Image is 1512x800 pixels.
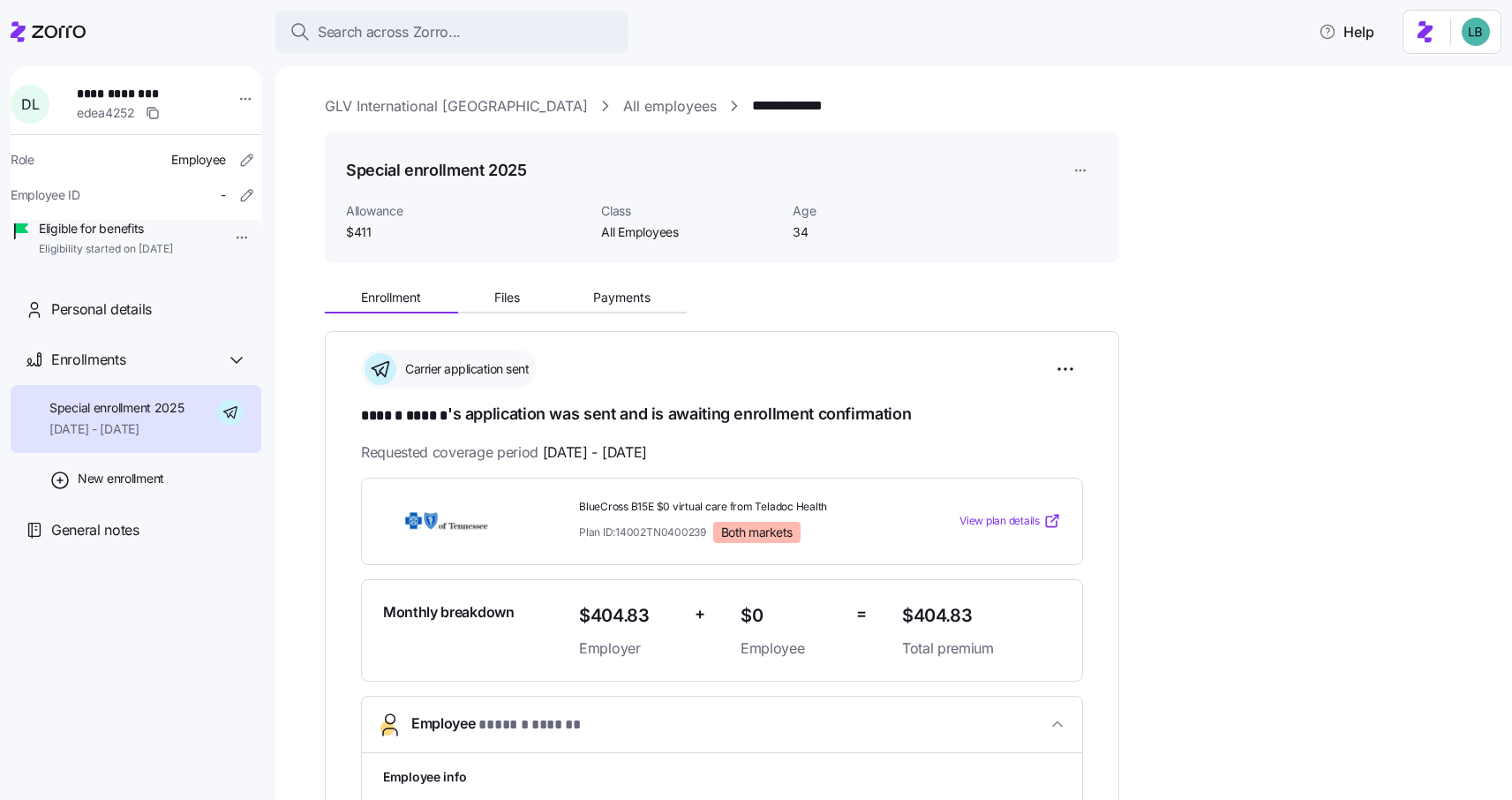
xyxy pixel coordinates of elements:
[959,513,1040,530] span: View plan details
[543,442,647,464] span: [DATE] - [DATE]
[51,519,139,541] span: General notes
[383,501,510,541] img: BlueCross BlueShield of Tennessee
[39,242,173,257] span: Eligibility started on [DATE]
[221,186,226,204] span: -
[579,500,888,515] span: BlueCross B15E $0 virtual care from Teladoc Health
[494,291,520,304] span: Files
[1305,14,1388,49] button: Help
[741,601,842,630] span: $0
[51,298,152,321] span: Personal details
[346,202,587,220] span: Allowance
[1462,18,1490,46] img: 55738f7c4ee29e912ff6c7eae6e0401b
[51,349,125,371] span: Enrollments
[21,97,39,111] span: D L
[902,601,1061,630] span: $404.83
[579,638,681,660] span: Employer
[361,403,1083,427] h1: 's application was sent and is awaiting enrollment confirmation
[77,104,135,122] span: edea4252
[411,713,581,736] span: Employee
[361,442,647,464] span: Requested coverage period
[11,186,80,204] span: Employee ID
[78,470,164,487] span: New enrollment
[793,202,970,220] span: Age
[741,638,842,660] span: Employee
[346,223,587,241] span: $411
[275,11,628,53] button: Search across Zorro...
[346,159,527,181] h1: Special enrollment 2025
[171,151,226,169] span: Employee
[39,220,173,238] span: Eligible for benefits
[383,601,515,623] span: Monthly breakdown
[856,601,867,627] span: =
[601,202,779,220] span: Class
[593,291,651,304] span: Payments
[400,360,529,378] span: Carrier application sent
[318,21,461,43] span: Search across Zorro...
[579,601,681,630] span: $404.83
[49,399,184,417] span: Special enrollment 2025
[793,223,970,241] span: 34
[325,95,588,117] a: GLV International [GEOGRAPHIC_DATA]
[383,767,1061,786] h1: Employee info
[579,525,706,540] span: Plan ID: 14002TN0400239
[601,223,779,241] span: All Employees
[623,95,717,117] a: All employees
[959,512,1061,530] a: View plan details
[11,151,34,169] span: Role
[695,601,705,627] span: +
[721,525,793,540] span: Both markets
[49,420,184,438] span: [DATE] - [DATE]
[1319,21,1374,42] span: Help
[902,638,1061,660] span: Total premium
[361,291,421,304] span: Enrollment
